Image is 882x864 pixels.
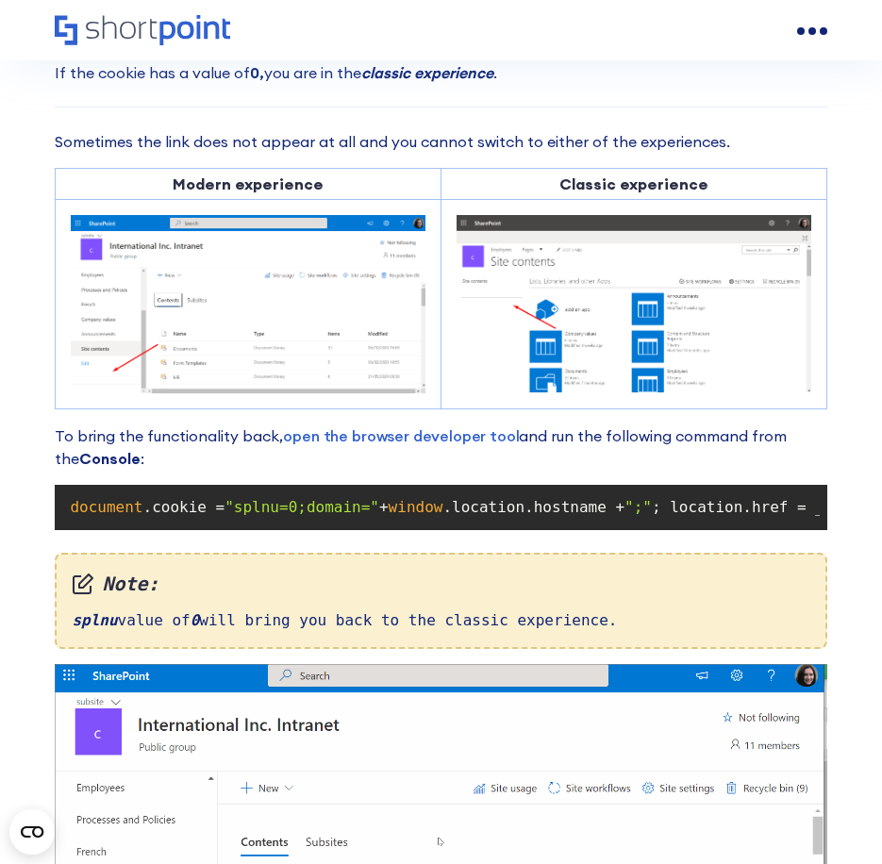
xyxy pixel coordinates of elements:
[361,63,493,82] em: classic experience
[788,773,882,864] iframe: Chat Widget
[55,424,826,470] p: To bring the functionality back, and run the following command from the :
[250,63,264,82] strong: 0,
[389,498,443,516] span: window
[9,809,55,855] button: Open CMP widget
[283,426,519,445] a: open the browser developer tool
[70,498,142,516] span: document
[797,16,827,46] a: open menu
[559,174,708,193] strong: Classic experience
[191,611,200,629] em: 0
[55,130,826,153] p: Sometimes the link does not appear at all and you cannot switch to either of the experiences.
[72,570,809,598] em: Note:
[79,449,141,468] strong: Console
[173,174,324,193] strong: Modern experience
[72,611,117,629] em: splnu
[442,498,624,516] span: .location.hostname +
[379,498,389,516] span: +
[225,498,379,516] span: "splnu=0;domain="
[624,498,652,516] span: ";"
[55,15,230,47] a: Home
[55,553,826,649] div: value of will bring you back to the classic experience.
[143,498,225,516] span: .cookie =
